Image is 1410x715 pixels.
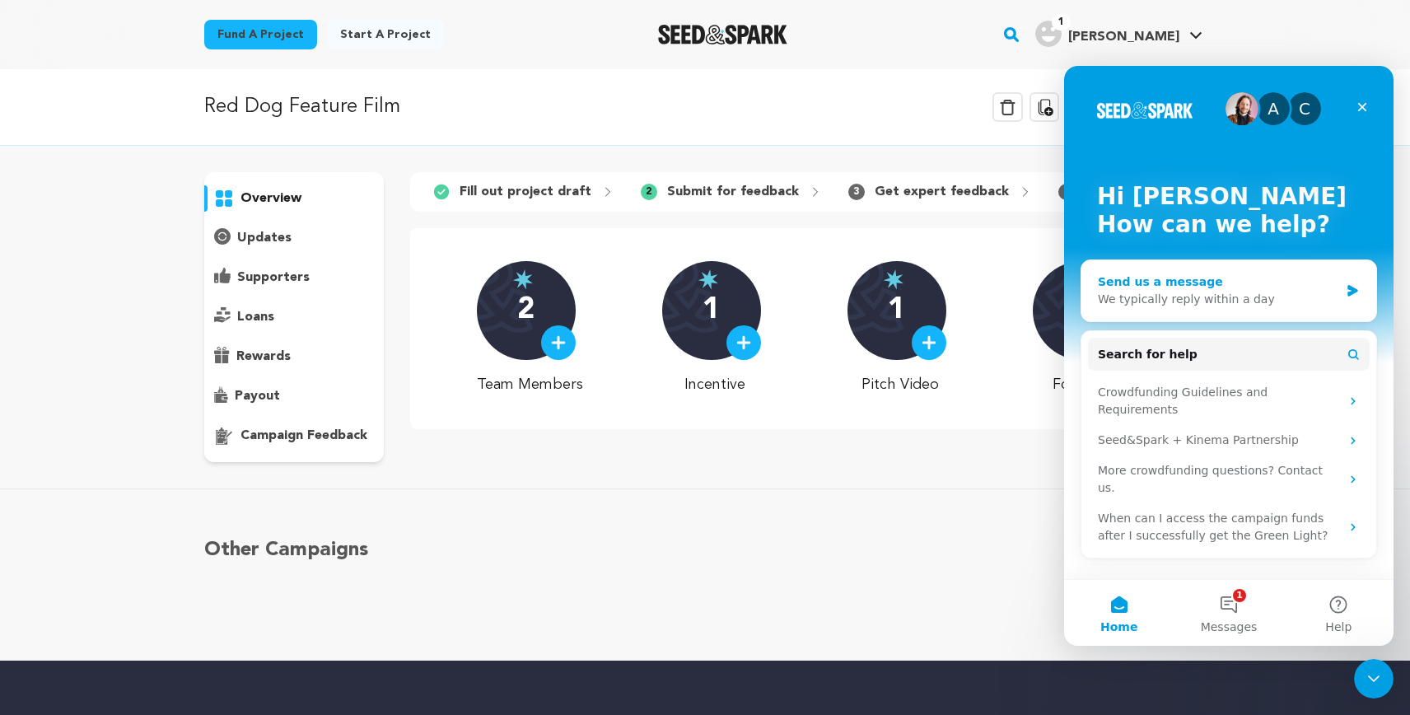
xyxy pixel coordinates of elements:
[667,182,799,202] p: Submit for feedback
[204,383,384,409] button: payout
[327,20,444,49] a: Start a project
[848,184,865,200] span: 3
[1033,373,1139,396] p: Followers
[1064,66,1394,646] iframe: Intercom live chat
[703,294,720,327] p: 1
[551,335,566,350] img: plus.svg
[658,25,787,44] a: Seed&Spark Homepage
[204,185,384,212] button: overview
[236,347,291,367] p: rewards
[204,343,384,370] button: rewards
[1068,30,1179,44] span: [PERSON_NAME]
[237,307,274,327] p: loans
[888,294,905,327] p: 1
[1035,21,1179,47] div: Sara N.'s Profile
[204,535,368,565] h5: Other Campaigns
[204,304,384,330] button: loans
[1052,14,1071,30] span: 1
[460,182,591,202] p: Fill out project draft
[1032,17,1206,52] span: Sara N.'s Profile
[736,335,751,350] img: plus.svg
[922,335,936,350] img: plus.svg
[240,426,367,446] p: campaign feedback
[1058,184,1075,200] span: 4
[235,386,280,406] p: payout
[477,373,583,396] p: Team Members
[204,225,384,251] button: updates
[1035,21,1062,47] img: user.png
[204,20,317,49] a: Fund a project
[240,189,301,208] p: overview
[204,92,400,122] p: Red Dog Feature Film
[1354,659,1394,699] iframe: Intercom live chat
[204,423,384,449] button: campaign feedback
[204,264,384,291] button: supporters
[847,373,954,396] p: Pitch Video
[237,268,310,287] p: supporters
[1032,17,1206,47] a: Sara N.'s Profile
[658,25,787,44] img: Seed&Spark Logo Dark Mode
[641,184,657,200] span: 2
[517,294,535,327] p: 2
[662,373,768,396] p: Incentive
[237,228,292,248] p: updates
[875,182,1009,202] p: Get expert feedback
